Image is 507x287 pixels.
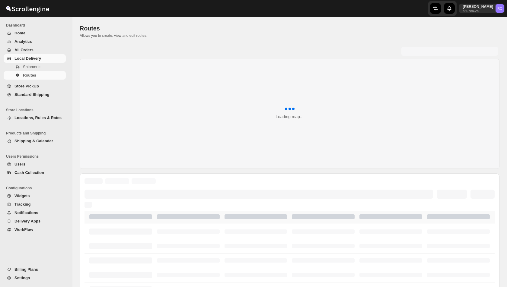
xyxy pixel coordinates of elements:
span: Rahul Chopra [496,4,504,13]
span: Notifications [14,210,38,215]
button: Analytics [4,37,66,46]
span: Store Locations [6,108,68,112]
span: Local Delivery [14,56,41,61]
span: Shipments [23,65,41,69]
span: Widgets [14,194,30,198]
span: Users [14,162,25,166]
button: Routes [4,71,66,80]
button: Shipping & Calendar [4,137,66,145]
span: Routes [80,25,100,32]
span: Configurations [6,186,68,191]
span: Delivery Apps [14,219,40,223]
button: Billing Plans [4,265,66,274]
button: WorkFlow [4,225,66,234]
span: Shipping & Calendar [14,139,53,143]
button: Widgets [4,192,66,200]
span: Settings [14,276,30,280]
button: All Orders [4,46,66,54]
button: Tracking [4,200,66,209]
button: Delivery Apps [4,217,66,225]
span: Tracking [14,202,30,207]
span: Store PickUp [14,84,39,88]
button: User menu [459,4,505,13]
span: Billing Plans [14,267,38,272]
span: Routes [23,73,36,77]
text: RC [497,7,502,10]
span: WorkFlow [14,227,33,232]
button: Locations, Rules & Rates [4,114,66,122]
span: Home [14,31,25,35]
span: Analytics [14,39,32,44]
span: Locations, Rules & Rates [14,115,62,120]
span: Cash Collection [14,170,44,175]
button: Cash Collection [4,169,66,177]
p: Allows you to create, view and edit routes. [80,33,499,38]
span: Dashboard [6,23,68,28]
button: Notifications [4,209,66,217]
span: Products and Shipping [6,131,68,136]
span: All Orders [14,48,33,52]
p: b607ea-2b [463,9,493,13]
button: Home [4,29,66,37]
p: [PERSON_NAME] [463,4,493,9]
div: Loading map... [276,114,304,120]
button: Shipments [4,63,66,71]
button: Users [4,160,66,169]
button: Settings [4,274,66,282]
span: Standard Shipping [14,92,49,97]
span: Users Permissions [6,154,68,159]
img: ScrollEngine [5,1,50,16]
